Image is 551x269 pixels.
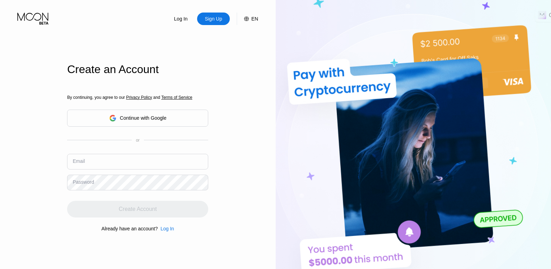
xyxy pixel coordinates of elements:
div: or [136,138,140,143]
span: and [152,95,161,100]
div: Email [73,158,85,164]
div: By continuing, you agree to our [67,95,208,100]
div: Create an Account [67,63,208,76]
div: EN [237,13,258,25]
div: Log In [173,15,188,22]
span: Privacy Policy [126,95,152,100]
div: Already have an account? [102,226,158,231]
div: Continue with Google [67,110,208,127]
div: Password [73,179,94,185]
div: Log In [158,226,174,231]
div: EN [251,16,258,22]
span: Terms of Service [161,95,192,100]
div: Log In [164,13,197,25]
div: Sign Up [204,15,223,22]
div: Continue with Google [120,115,167,121]
div: Log In [161,226,174,231]
div: Sign Up [197,13,230,25]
